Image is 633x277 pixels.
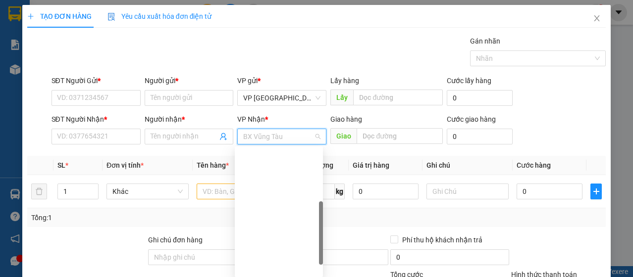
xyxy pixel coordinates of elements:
[112,184,183,199] span: Khác
[52,114,141,125] div: SĐT Người Nhận
[31,184,47,199] button: delete
[106,161,144,169] span: Đơn vị tính
[426,184,509,199] input: Ghi Chú
[593,14,601,22] span: close
[148,249,267,265] input: Ghi chú đơn hàng
[145,114,234,125] div: Người nhận
[517,161,551,169] span: Cước hàng
[197,161,229,169] span: Tên hàng
[591,187,601,195] span: plus
[237,115,265,123] span: VP Nhận
[107,13,115,21] img: icon
[197,184,279,199] input: VD: Bàn, Ghế
[357,128,443,144] input: Dọc đường
[422,156,513,175] th: Ghi chú
[243,129,320,144] span: BX Vũng Tàu
[335,184,345,199] span: kg
[353,161,389,169] span: Giá trị hàng
[27,12,92,20] span: TẠO ĐƠN HÀNG
[31,212,245,223] div: Tổng: 1
[145,75,234,86] div: Người gửi
[470,37,500,45] label: Gán nhãn
[57,161,65,169] span: SL
[447,90,513,106] input: Cước lấy hàng
[52,75,141,86] div: SĐT Người Gửi
[330,115,362,123] span: Giao hàng
[447,115,496,123] label: Cước giao hàng
[27,13,34,20] span: plus
[237,75,326,86] div: VP gửi
[353,184,419,199] input: 0
[590,184,602,199] button: plus
[330,90,353,105] span: Lấy
[148,236,203,244] label: Ghi chú đơn hàng
[583,5,611,33] button: Close
[447,77,491,85] label: Cước lấy hàng
[353,90,443,105] input: Dọc đường
[398,234,486,245] span: Phí thu hộ khách nhận trả
[330,77,359,85] span: Lấy hàng
[447,129,513,144] input: Cước giao hàng
[243,91,320,105] span: VP Nha Trang xe Limousine
[219,133,227,140] span: user-add
[330,128,357,144] span: Giao
[107,12,212,20] span: Yêu cầu xuất hóa đơn điện tử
